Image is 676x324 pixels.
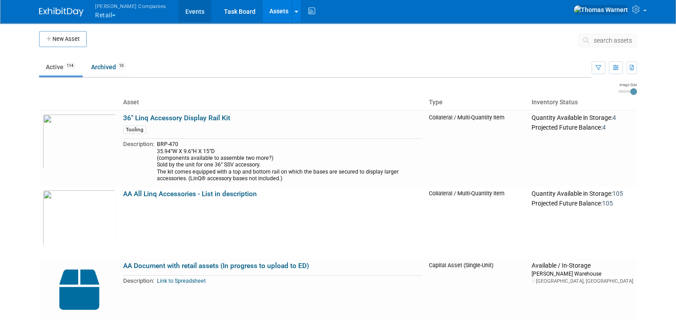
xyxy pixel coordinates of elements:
[578,33,637,47] button: search assets
[425,258,528,321] td: Capital Asset (Single-Unit)
[64,63,76,69] span: 114
[532,198,633,208] div: Projected Future Balance:
[532,114,633,122] div: Quantity Available in Storage:
[43,262,116,317] img: Capital-Asset-Icon-2.png
[123,114,230,122] a: 36" Linq Accessory Display Rail Kit
[157,141,422,182] div: BRP-470 35.94”W X 9.6”H X 15”D (components available to assemble two more?) Sold by the unit for ...
[39,59,83,75] a: Active114
[39,31,87,47] button: New Asset
[532,122,633,132] div: Projected Future Balance:
[573,5,628,15] img: Thomas Warnert
[532,278,633,284] div: [GEOGRAPHIC_DATA], [GEOGRAPHIC_DATA]
[532,262,633,270] div: Available / In-Storage
[425,110,528,186] td: Collateral / Multi-Quantity Item
[95,1,166,11] span: [PERSON_NAME] Companies
[612,114,616,121] span: 4
[618,82,637,87] div: Image Size
[532,190,633,198] div: Quantity Available in Storage:
[123,276,154,286] td: Description:
[120,95,425,110] th: Asset
[602,200,613,207] span: 105
[116,63,126,69] span: 10
[39,8,84,16] img: ExhibitDay
[594,37,632,44] span: search assets
[157,278,206,284] a: Link to Spreadsheet
[123,139,154,183] td: Description:
[612,190,623,197] span: 105
[123,190,257,198] a: AA All Linq Accessories - List in description
[123,262,309,270] a: AA Document with retail assets (In progress to upload to ED)
[123,126,146,134] div: Tooling
[425,186,528,258] td: Collateral / Multi-Quantity Item
[425,95,528,110] th: Type
[602,124,606,131] span: 4
[532,270,633,277] div: [PERSON_NAME] Warehouse
[84,59,133,75] a: Archived10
